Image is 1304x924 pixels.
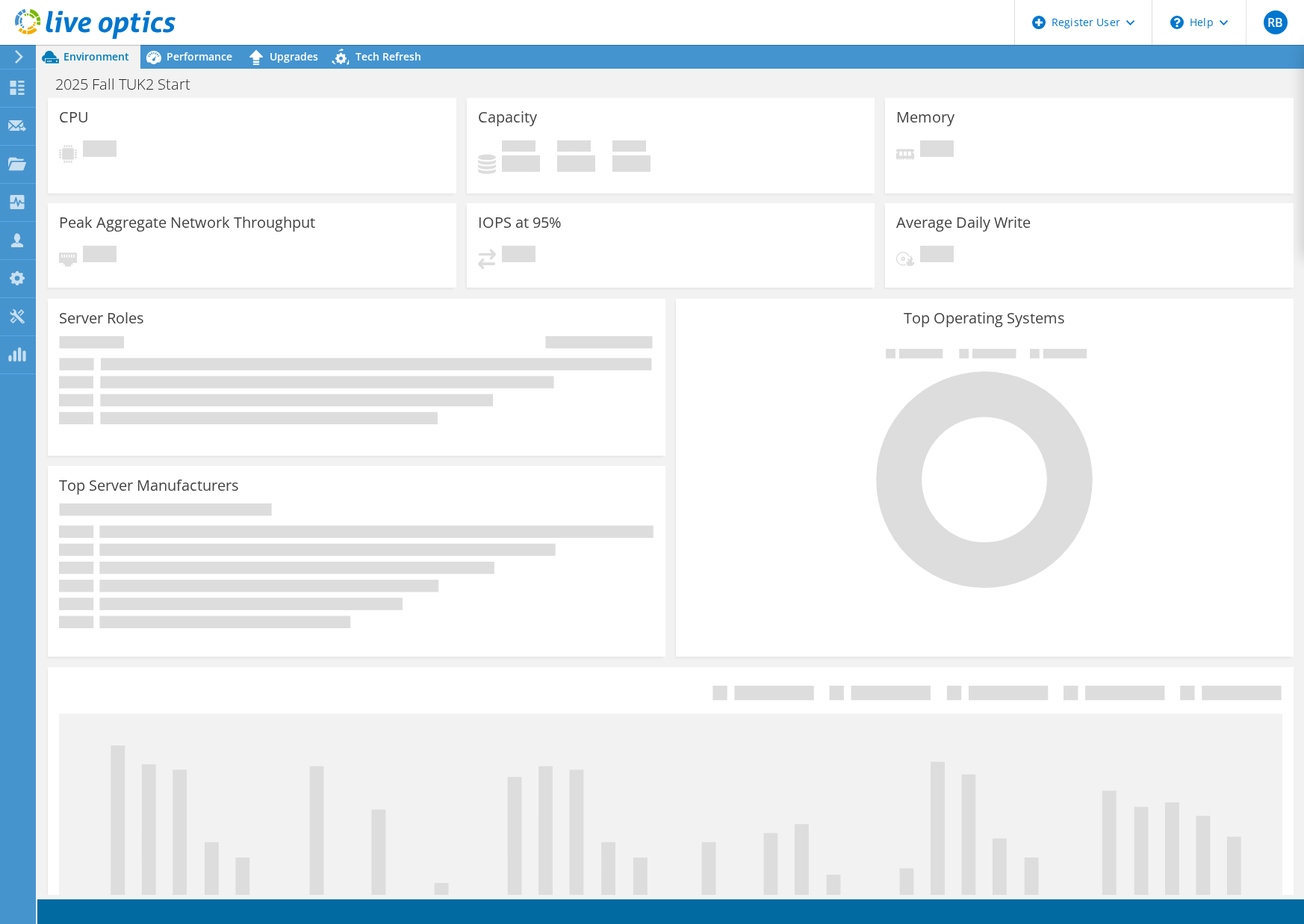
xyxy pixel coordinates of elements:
[270,49,318,63] span: Upgrades
[502,155,540,172] h4: 0 GiB
[920,140,954,161] span: Pending
[687,310,1282,326] h3: Top Operating Systems
[478,214,562,231] h3: IOPS at 95%
[83,246,117,266] span: Pending
[59,477,239,494] h3: Top Server Manufacturers
[1170,16,1184,29] svg: \n
[1264,10,1288,34] span: RB
[920,246,954,266] span: Pending
[612,155,651,172] h4: 0 GiB
[49,76,214,93] h1: 2025 Fall TUK2 Start
[59,214,315,231] h3: Peak Aggregate Network Throughput
[557,140,591,155] span: Free
[167,49,232,63] span: Performance
[896,109,954,125] h3: Memory
[356,49,421,63] span: Tech Refresh
[59,310,144,326] h3: Server Roles
[63,49,129,63] span: Environment
[502,140,535,155] span: Used
[59,109,89,125] h3: CPU
[478,109,537,125] h3: Capacity
[896,214,1031,231] h3: Average Daily Write
[557,155,595,172] h4: 0 GiB
[83,140,117,161] span: Pending
[502,246,535,266] span: Pending
[612,140,646,155] span: Total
